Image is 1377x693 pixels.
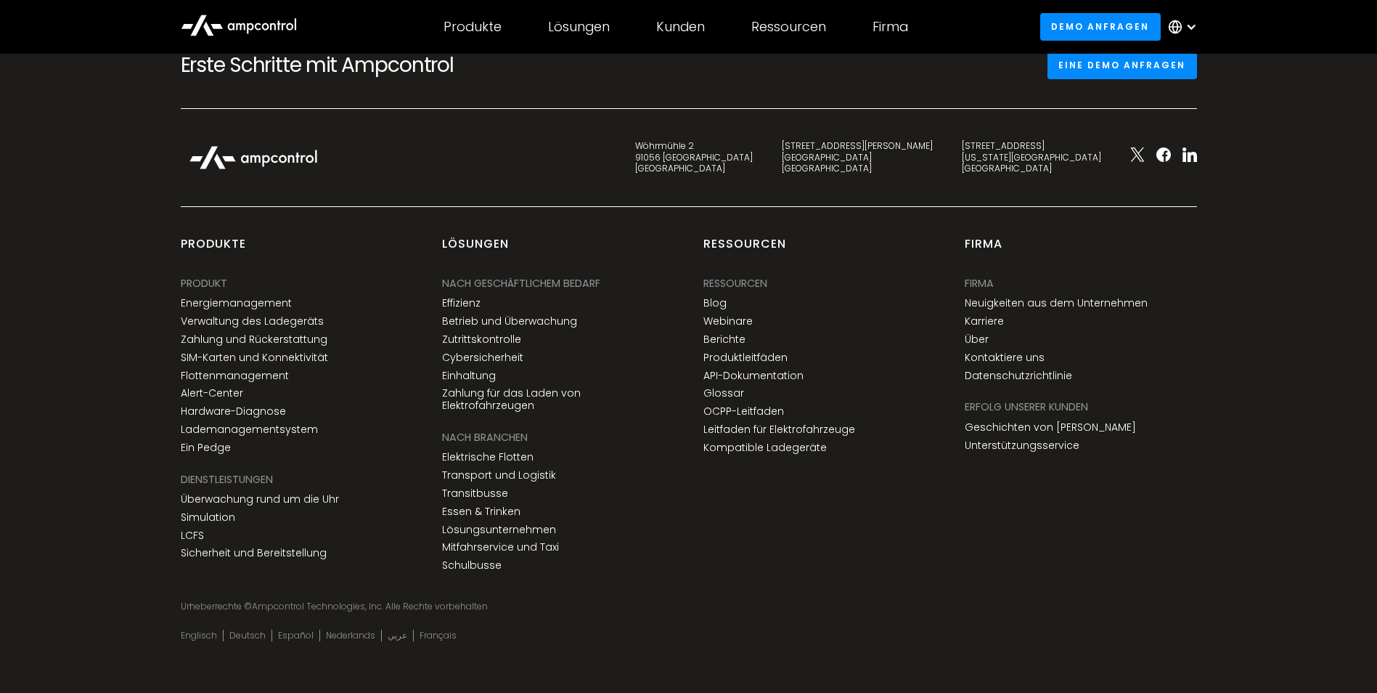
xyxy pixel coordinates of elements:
div: Ressourcen [751,19,826,35]
div: [STREET_ADDRESS] [US_STATE][GEOGRAPHIC_DATA] [GEOGRAPHIC_DATA] [962,140,1101,174]
a: LCFS [181,530,204,542]
a: Nederlands [326,630,375,641]
a: Transitbusse [442,487,508,500]
a: Cybersicherheit [442,352,523,364]
a: Ein Pedge [181,442,231,454]
a: Simulation [181,511,235,524]
div: NACH BRANCHEN [442,429,528,445]
a: Mitfahrservice und Taxi [442,541,559,554]
img: Ampcontrol Logo [181,138,326,177]
div: Firma [965,275,994,291]
a: Energiemanagement [181,297,292,309]
a: Blog [703,297,727,309]
a: Zutrittskontrolle [442,333,521,346]
div: Wöhrmühle 2 91056 [GEOGRAPHIC_DATA] [GEOGRAPHIC_DATA] [635,140,753,174]
a: Schulbusse [442,559,502,572]
div: DIENSTLEISTUNGEN [181,471,273,487]
div: Lösungen [548,19,610,35]
a: Neuigkeiten aus dem Unternehmen [965,297,1148,309]
a: Zahlung für das Laden von Elektrofahrzeugen [442,387,674,412]
a: Demo anfragen [1040,13,1161,40]
a: OCPP-Leitfaden [703,405,784,418]
a: Geschichten von [PERSON_NAME] [965,421,1136,434]
a: Alert-Center [181,387,243,400]
a: Elektrische Flotten [442,451,534,463]
div: [STREET_ADDRESS][PERSON_NAME] [GEOGRAPHIC_DATA] [GEOGRAPHIC_DATA] [782,140,933,174]
a: Englisch [181,630,217,641]
a: Einhaltung [442,370,496,382]
a: Überwachung rund um die Uhr [181,493,339,506]
a: Español [278,630,314,641]
a: Kompatible Ladegeräte [703,442,827,454]
a: Essen & Trinken [442,506,520,518]
div: Erfolg unserer Kunden [965,399,1088,415]
a: Flottenmanagement [181,370,289,382]
a: Hardware-Diagnose [181,405,286,418]
div: Kunden [656,19,705,35]
div: Urheberrechte © Ampcontrol Technologies, Inc. Alle Rechte vorbehalten [181,601,1197,612]
a: Lösungsunternehmen [442,524,556,536]
a: Eine Demo anfragen [1047,52,1197,78]
a: Effizienz [442,297,481,309]
h2: Erste Schritte mit Ampcontrol [181,53,500,78]
a: Transport und Logistik [442,469,556,482]
div: Firma [873,19,908,35]
a: Berichte [703,333,745,346]
a: Lademanagementsystem [181,423,318,436]
a: Sicherheit und Bereitstellung [181,547,327,559]
div: NACH GESCHÄFTLICHEM BEDARF [442,275,600,291]
a: Leitfaden für Elektrofahrzeuge [703,423,855,436]
div: PRODUKT [181,275,227,291]
div: Lösungen [442,236,509,264]
a: Glossar [703,387,744,400]
a: Über [965,333,989,346]
a: Betrieb und Überwachung [442,315,577,328]
a: Unterstützungsservice [965,439,1079,452]
a: Produktleitfäden [703,352,788,364]
a: Deutsch [229,630,266,641]
a: API-Dokumentation [703,370,804,382]
a: Français [420,630,457,641]
a: Webinare [703,315,753,328]
a: عربي [388,630,407,641]
div: Ressourcen [703,275,767,291]
a: Zahlung und Rückerstattung [181,333,327,346]
div: Produkte [444,19,502,35]
div: Produkte [181,236,246,264]
a: SIM-Karten und Konnektivität [181,352,328,364]
div: Ressourcen [703,236,786,264]
div: Firma [965,236,1002,264]
a: Karriere [965,315,1004,328]
a: Kontaktiere uns [965,352,1045,364]
a: Verwaltung des Ladegeräts [181,315,324,328]
a: Datenschutzrichtlinie [965,370,1072,382]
